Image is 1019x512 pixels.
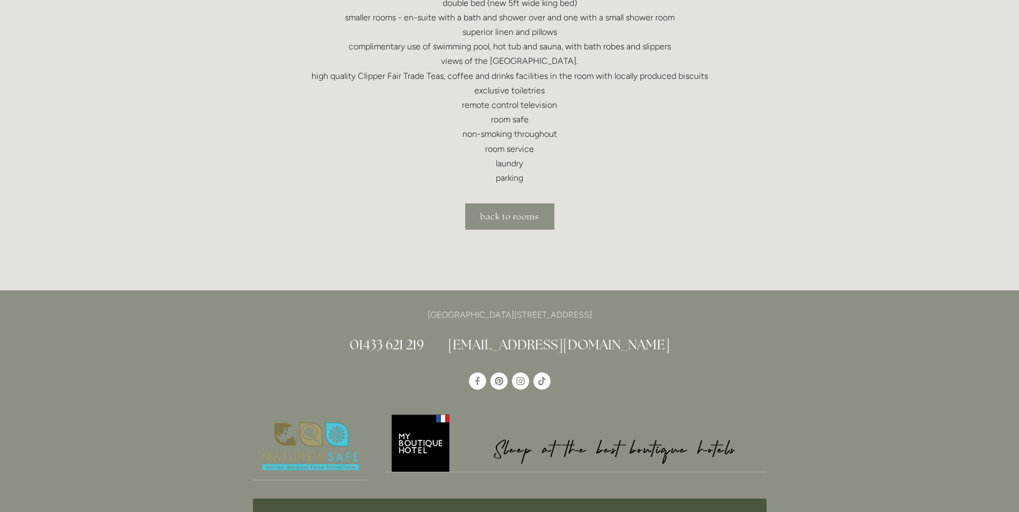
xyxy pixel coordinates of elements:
a: Pinterest [490,372,508,390]
a: back to rooms [465,203,554,230]
a: [EMAIL_ADDRESS][DOMAIN_NAME] [448,336,670,353]
img: Nature's Safe - Logo [253,413,368,480]
a: TikTok [533,372,551,390]
img: My Boutique Hotel - Logo [386,413,767,472]
a: 01433 621 219 [350,336,424,353]
a: Instagram [512,372,529,390]
a: Losehill House Hotel & Spa [469,372,486,390]
p: [GEOGRAPHIC_DATA][STREET_ADDRESS] [253,308,767,322]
